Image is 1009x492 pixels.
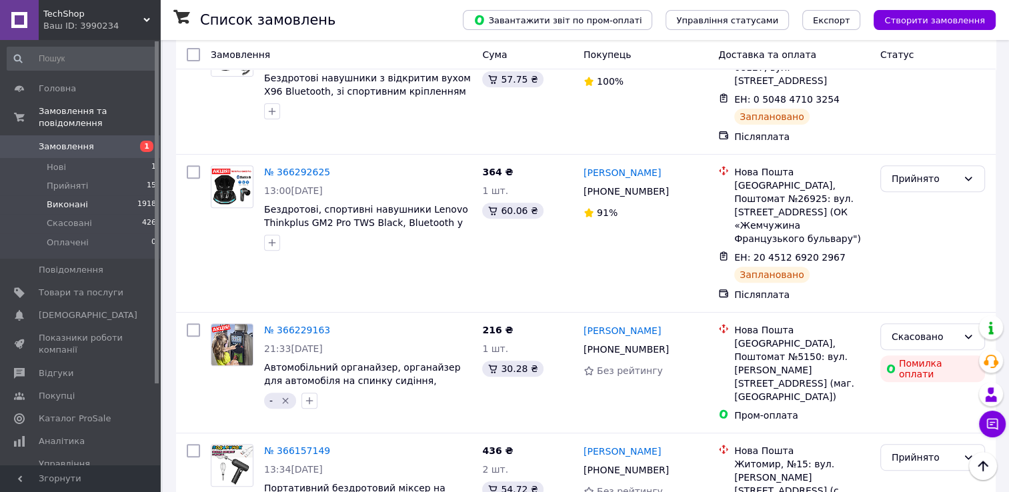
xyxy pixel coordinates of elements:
div: [PHONE_NUMBER] [581,340,672,359]
span: Замовлення [211,49,270,60]
div: [PHONE_NUMBER] [581,461,672,479]
div: Пром-оплата [734,409,870,422]
a: [PERSON_NAME] [584,445,661,458]
button: Завантажити звіт по пром-оплаті [463,10,652,30]
span: 13:00[DATE] [264,185,323,196]
span: Показники роботи компанії [39,332,123,356]
span: Виконані [47,199,88,211]
img: Фото товару [211,445,253,486]
span: TechShop [43,8,143,20]
span: 15 [147,180,156,192]
span: 91% [597,207,618,218]
span: Без рейтингу [597,365,663,376]
h1: Список замовлень [200,12,335,28]
span: Покупець [584,49,631,60]
span: Головна [39,83,76,95]
span: Доставка та оплата [718,49,816,60]
button: Управління статусами [666,10,789,30]
svg: Видалити мітку [280,395,291,406]
span: Покупці [39,390,75,402]
span: ЕН: 0 5048 4710 3254 [734,94,840,105]
span: 0 [151,237,156,249]
span: Нові [47,161,66,173]
div: [PHONE_NUMBER] [581,182,672,201]
span: Створити замовлення [884,15,985,25]
span: 2 шт. [482,464,508,475]
div: 57.75 ₴ [482,71,543,87]
span: Прийняті [47,180,88,192]
span: 216 ₴ [482,325,513,335]
div: 30.28 ₴ [482,361,543,377]
div: Заплановано [734,267,810,283]
div: Прийнято [892,450,958,465]
div: Заплановано [734,109,810,125]
span: 426 [142,217,156,229]
div: Нова Пошта [734,323,870,337]
a: [PERSON_NAME] [584,324,661,337]
a: Фото товару [211,165,253,208]
div: Помилка оплати [880,355,985,382]
a: Бездротові навушники з відкритим вухом X96 Bluetooth, зі спортивним кріпленням за вухо та індикат... [264,73,471,110]
span: Управління сайтом [39,458,123,482]
a: № 366157149 [264,445,330,456]
span: Завантажити звіт по пром-оплаті [473,14,642,26]
span: Оплачені [47,237,89,249]
a: № 366229163 [264,325,330,335]
input: Пошук [7,47,157,71]
span: 1 шт. [482,343,508,354]
span: Статус [880,49,914,60]
div: Післяплата [734,130,870,143]
a: Фото товару [211,444,253,487]
span: - [269,395,273,406]
span: 364 ₴ [482,167,513,177]
img: Фото товару [211,168,253,205]
a: Бездротові, спортивні навушники Lenovo Thinkplus GM2 Pro TWS Black, Bluetooth у кейсі [264,204,468,241]
span: Замовлення [39,141,94,153]
button: Чат з покупцем [979,411,1006,437]
div: Нова Пошта [734,165,870,179]
button: Наверх [969,452,997,480]
span: 1 шт. [482,185,508,196]
span: Товари та послуги [39,287,123,299]
span: Експорт [813,15,850,25]
span: 436 ₴ [482,445,513,456]
a: Автомобільний органайзер, органайзер для автомобіля на спинку сидіння, органайзер в авто, сумка д... [264,362,463,399]
span: [DEMOGRAPHIC_DATA] [39,309,137,321]
span: Аналітика [39,435,85,447]
span: Відгуки [39,367,73,379]
span: Повідомлення [39,264,103,276]
span: Управління статусами [676,15,778,25]
div: Скасовано [892,329,958,344]
a: Фото товару [211,323,253,366]
span: Cума [482,49,507,60]
span: ЕН: 20 4512 6920 2967 [734,252,846,263]
div: Нова Пошта [734,444,870,457]
span: 1 [151,161,156,173]
span: 1918 [137,199,156,211]
span: Скасовані [47,217,92,229]
div: [GEOGRAPHIC_DATA], Поштомат №5150: вул. [PERSON_NAME][STREET_ADDRESS] (маг. [GEOGRAPHIC_DATA]) [734,337,870,403]
span: 100% [597,76,624,87]
a: № 366292625 [264,167,330,177]
div: Ваш ID: 3990234 [43,20,160,32]
img: Фото товару [211,324,253,365]
span: Замовлення та повідомлення [39,105,160,129]
a: [PERSON_NAME] [584,166,661,179]
div: 60.06 ₴ [482,203,543,219]
div: Післяплата [734,288,870,301]
a: Створити замовлення [860,14,996,25]
span: 1 [140,141,153,152]
div: Прийнято [892,171,958,186]
button: Створити замовлення [874,10,996,30]
button: Експорт [802,10,861,30]
span: 21:33[DATE] [264,343,323,354]
span: Каталог ProSale [39,413,111,425]
span: 13:34[DATE] [264,464,323,475]
div: [GEOGRAPHIC_DATA], Поштомат №26925: вул. [STREET_ADDRESS] (ОК «Жемчужина Французького бульвару") [734,179,870,245]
